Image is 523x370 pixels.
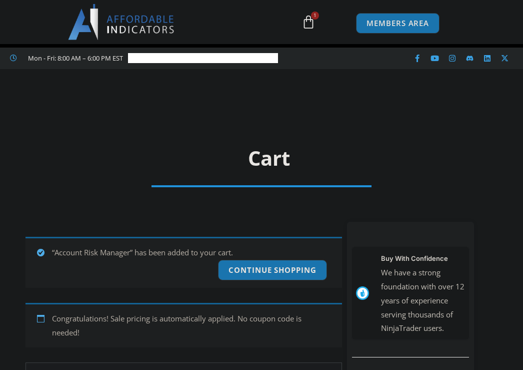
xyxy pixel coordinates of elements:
[366,20,429,27] span: MEMBERS AREA
[128,53,278,63] iframe: Customer reviews powered by Trustpilot
[286,8,330,37] a: 1
[25,303,341,347] div: Congratulations! Sale pricing is automatically applied. No coupon code is needed!
[381,266,465,335] p: We have a strong foundation with over 12 years of experience serving thousands of NinjaTrader users.
[68,4,175,40] img: LogoAI | Affordable Indicators – NinjaTrader
[356,286,369,300] img: mark thumbs good 43913 | Affordable Indicators – NinjaTrader
[311,12,319,20] span: 1
[25,237,341,288] div: “Account Risk Manager” has been added to your cart.
[25,52,123,64] span: Mon - Fri: 8:00 AM – 6:00 PM EST
[381,251,465,266] h3: Buy With Confidence
[218,260,326,280] a: Continue shopping
[15,144,523,172] h1: Cart
[356,13,439,34] a: MEMBERS AREA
